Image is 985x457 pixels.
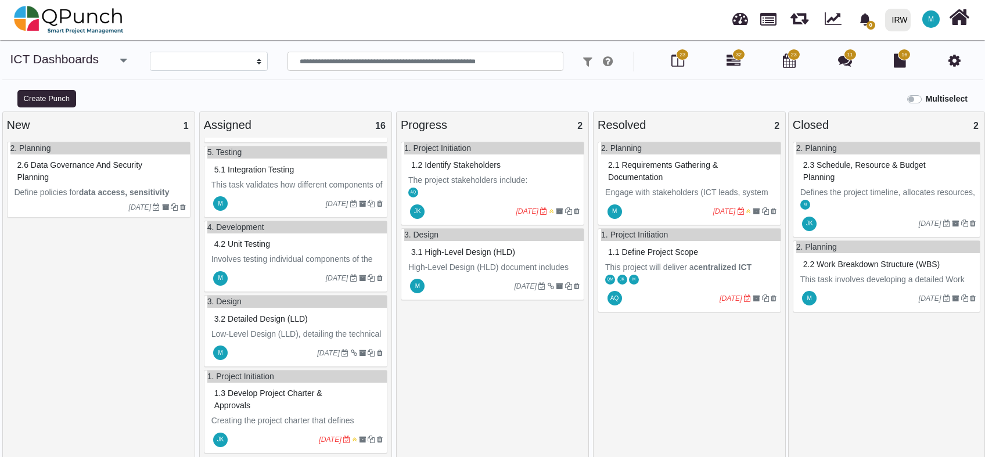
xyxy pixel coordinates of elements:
span: M [415,283,420,289]
i: Archive [753,208,760,215]
i: Clone [368,200,375,207]
i: Due Date [738,208,745,215]
span: 16 [901,51,907,59]
span: M [632,278,636,282]
i: [DATE] [514,282,537,290]
a: 32 [727,58,740,67]
i: Delete [377,275,383,282]
i: Archive [556,208,563,215]
i: Delete [180,204,186,211]
span: #83162 [803,260,940,269]
i: Delete [771,295,777,302]
a: 1. Project Initiation [404,143,471,153]
i: Archive [952,295,959,302]
i: Archive [359,275,366,282]
i: Archive [162,204,169,211]
i: Due Date [943,295,950,302]
span: 2 [774,121,779,131]
i: Due Date [350,275,357,282]
i: [DATE] [317,349,340,357]
span: 32 [736,51,742,59]
img: qpunch-sp.fa6292f.png [14,2,124,37]
p: Defines the project timeline, allocates resources, and confirms budget requirements. Since the da... [800,186,976,260]
i: Clone [171,204,178,211]
span: Muhammad.shoaib [410,279,425,293]
div: Notification [855,9,875,30]
i: Clone [762,295,769,302]
i: Medium [353,436,357,443]
span: 0 [867,21,875,30]
a: M [915,1,947,38]
p: Engage with stakeholders (ICT leads, system owners, senior management) to capture . Identify whic... [605,186,777,308]
span: Japheth Karumwa [617,275,627,285]
a: 3. Design [404,230,438,239]
span: 2 [973,121,979,131]
i: Clone [565,283,572,290]
span: M [928,16,934,23]
span: #83165 [214,314,308,323]
span: 23 [791,51,797,59]
span: JK [414,208,421,214]
i: Clone [961,295,968,302]
div: Closed [793,116,980,134]
p: Involves testing individual components of the dashboard, such as data connections, transformation... [211,253,383,314]
i: Calendar [783,53,796,67]
i: Clone [565,208,572,215]
a: bell fill0 [852,1,880,37]
span: #83167 [214,239,270,249]
i: Delete [771,208,777,215]
i: Clone [961,220,968,227]
i: Clone [368,275,375,282]
i: [DATE] [919,294,941,303]
span: Muhammad.shoaib [213,346,228,360]
span: Muhammad.shoaib [629,275,639,285]
i: Gantt [727,53,740,67]
a: 2. Planning [796,242,837,251]
span: #83160 [214,388,322,410]
span: #83159 [411,160,501,170]
i: Medium [746,208,751,215]
div: Dynamic Report [819,1,852,39]
span: #83163 [803,160,926,182]
span: JK [806,221,813,226]
span: AQ [410,190,416,195]
i: [DATE] [128,203,151,211]
div: Assigned [204,116,387,134]
p: This task involves developing a detailed Work Breakdown Structure (WBS) for the Dashboard Project... [800,274,976,371]
span: M [803,203,807,207]
span: Muhammad.shoaib [802,291,817,305]
a: 3. Design [207,297,242,306]
span: Aamar Qayum [607,291,622,305]
i: Delete [377,436,383,443]
div: IRW [892,10,908,30]
p: The project stakeholders include: [408,174,580,186]
button: Create Punch [17,90,76,107]
span: JK [217,437,224,442]
span: Muhammad.shoaib [213,196,228,211]
a: 2. Planning [796,143,837,153]
i: [DATE] [919,219,941,228]
i: [DATE] [319,436,341,444]
i: Document Library [894,53,906,67]
div: Progress [401,116,584,134]
span: Muhammad.shoaib [213,271,228,286]
p: Define policies for with organizational standards. This ensures dashboards handle sensitive ICT, ... [15,186,186,260]
span: #83505 [17,160,143,182]
i: e.g: punch or !ticket or &category or #label or @username or $priority or *iteration or ^addition... [603,56,613,67]
i: Archive [556,283,563,290]
i: Due Date [341,350,348,357]
div: New [7,116,190,134]
span: 1 [184,121,189,131]
i: [DATE] [516,207,538,215]
i: Archive [359,200,366,207]
p: Low-Level Design (LLD), detailing the technical specifications required to implement the dashboar... [211,328,383,401]
span: Muhammad.shoaib [922,10,940,28]
i: Due Date [153,204,160,211]
a: 2. Planning [601,143,642,153]
a: IRW [880,1,915,39]
i: Archive [359,350,366,357]
i: Dependant Task [351,350,357,357]
span: Muhammad.shoaib [607,204,622,219]
a: 1. Project Initiation [601,230,668,239]
a: 2. Planning [10,143,51,153]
